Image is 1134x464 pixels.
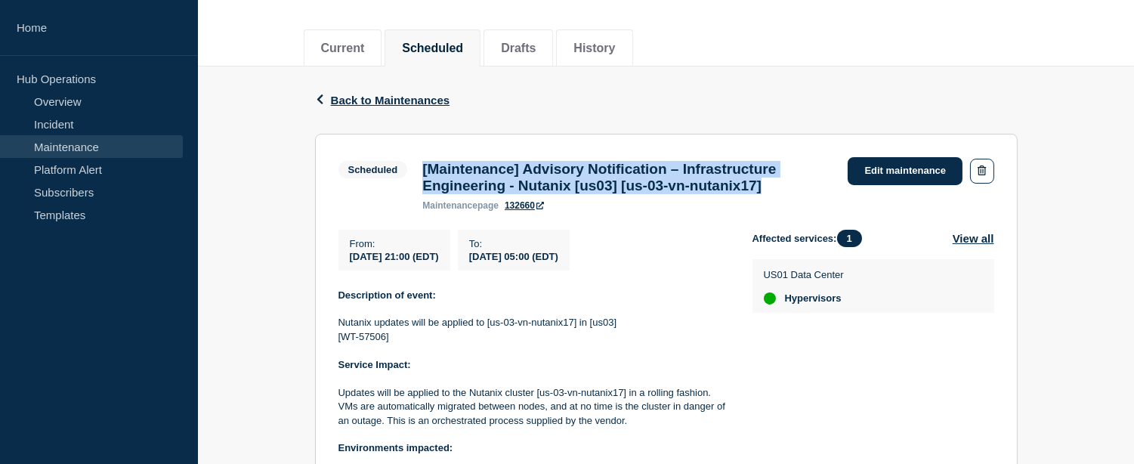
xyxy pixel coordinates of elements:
[501,42,536,55] button: Drafts
[752,230,870,247] span: Affected services:
[764,269,844,280] p: US01 Data Center
[350,251,439,262] span: [DATE] 21:00 (EDT)
[837,230,862,247] span: 1
[469,251,558,262] span: [DATE] 05:00 (EDT)
[422,161,833,194] h3: [Maintenance] Advisory Notification – Infrastructure Engineering - Nutanix [us03] [us-03-vn-nutan...
[764,292,776,305] div: up
[848,157,963,185] a: Edit maintenance
[338,386,728,428] p: Updates will be applied to the Nutanix cluster [us-03-vn-nutanix17] in a rolling fashion. VMs are...
[321,42,365,55] button: Current
[505,200,544,211] a: 132660
[422,200,499,211] p: page
[338,289,436,301] strong: Description of event:
[469,238,558,249] p: To :
[315,94,450,107] button: Back to Maintenances
[338,161,408,178] span: Scheduled
[338,359,411,370] strong: Service Impact:
[338,330,728,344] p: [WT-57506]
[422,200,477,211] span: maintenance
[785,292,842,305] span: Hypervisors
[338,316,728,329] p: Nutanix updates will be applied to [us-03-vn-nutanix17] in [us03]
[338,442,453,453] strong: Environments impacted:
[573,42,615,55] button: History
[331,94,450,107] span: Back to Maintenances
[953,230,994,247] button: View all
[350,238,439,249] p: From :
[402,42,463,55] button: Scheduled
